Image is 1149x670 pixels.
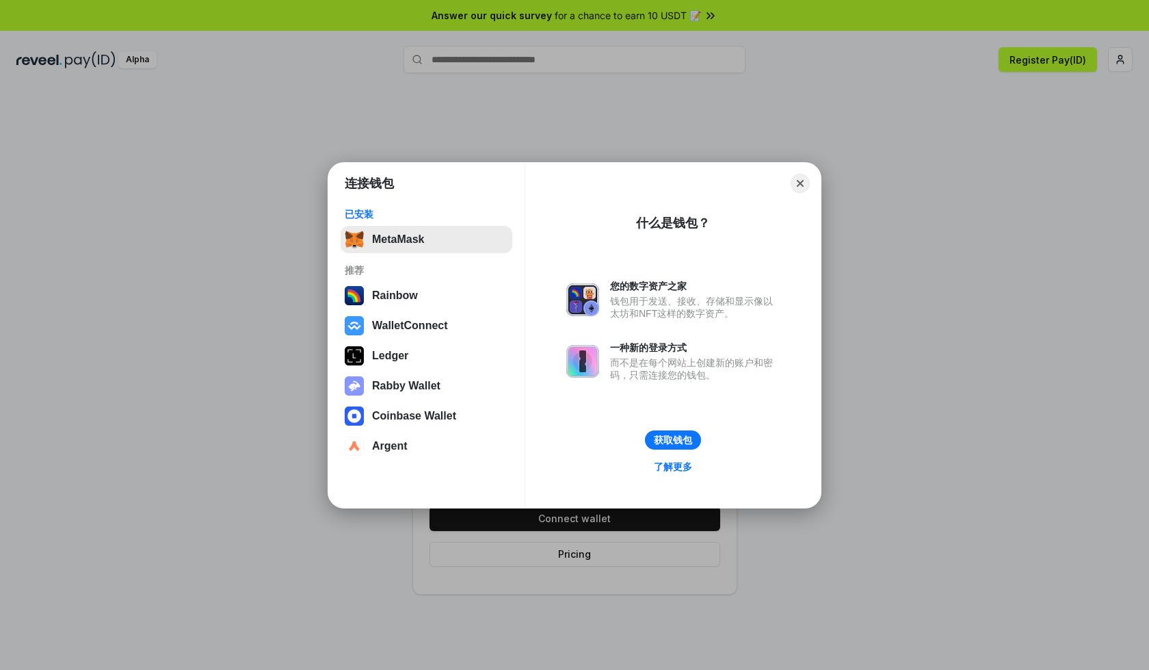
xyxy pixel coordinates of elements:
[610,295,780,320] div: 钱包用于发送、接收、存储和显示像以太坊和NFT这样的数字资产。
[345,230,364,249] img: svg+xml,%3Csvg%20fill%3D%22none%22%20height%3D%2233%22%20viewBox%3D%220%200%2035%2033%22%20width%...
[654,461,692,473] div: 了解更多
[345,376,364,396] img: svg+xml,%3Csvg%20xmlns%3D%22http%3A%2F%2Fwww.w3.org%2F2000%2Fsvg%22%20fill%3D%22none%22%20viewBox...
[345,346,364,365] img: svg+xml,%3Csvg%20xmlns%3D%22http%3A%2F%2Fwww.w3.org%2F2000%2Fsvg%22%20width%3D%2228%22%20height%3...
[345,286,364,305] img: svg+xml,%3Csvg%20width%3D%22120%22%20height%3D%22120%22%20viewBox%3D%220%200%20120%20120%22%20fil...
[345,407,364,426] img: svg+xml,%3Csvg%20width%3D%2228%22%20height%3D%2228%22%20viewBox%3D%220%200%2028%2028%22%20fill%3D...
[610,342,780,354] div: 一种新的登录方式
[372,380,440,392] div: Rabby Wallet
[791,174,810,193] button: Close
[372,289,418,302] div: Rainbow
[341,342,512,370] button: Ledger
[566,283,599,316] img: svg+xml,%3Csvg%20xmlns%3D%22http%3A%2F%2Fwww.w3.org%2F2000%2Fsvg%22%20fill%3D%22none%22%20viewBox...
[372,440,408,452] div: Argent
[372,320,448,332] div: WalletConnect
[341,226,512,253] button: MetaMask
[372,233,424,246] div: MetaMask
[345,264,508,276] div: 推荐
[654,434,692,446] div: 获取钱包
[341,312,512,339] button: WalletConnect
[345,316,364,335] img: svg+xml,%3Csvg%20width%3D%2228%22%20height%3D%2228%22%20viewBox%3D%220%200%2028%2028%22%20fill%3D...
[372,410,456,422] div: Coinbase Wallet
[341,282,512,309] button: Rainbow
[372,350,408,362] div: Ledger
[645,430,701,450] button: 获取钱包
[566,345,599,378] img: svg+xml,%3Csvg%20xmlns%3D%22http%3A%2F%2Fwww.w3.org%2F2000%2Fsvg%22%20fill%3D%22none%22%20viewBox...
[341,402,512,430] button: Coinbase Wallet
[610,357,780,381] div: 而不是在每个网站上创建新的账户和密码，只需连接您的钱包。
[646,458,700,476] a: 了解更多
[636,215,710,231] div: 什么是钱包？
[341,372,512,400] button: Rabby Wallet
[345,175,394,192] h1: 连接钱包
[345,208,508,220] div: 已安装
[345,437,364,456] img: svg+xml,%3Csvg%20width%3D%2228%22%20height%3D%2228%22%20viewBox%3D%220%200%2028%2028%22%20fill%3D...
[610,280,780,292] div: 您的数字资产之家
[341,433,512,460] button: Argent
